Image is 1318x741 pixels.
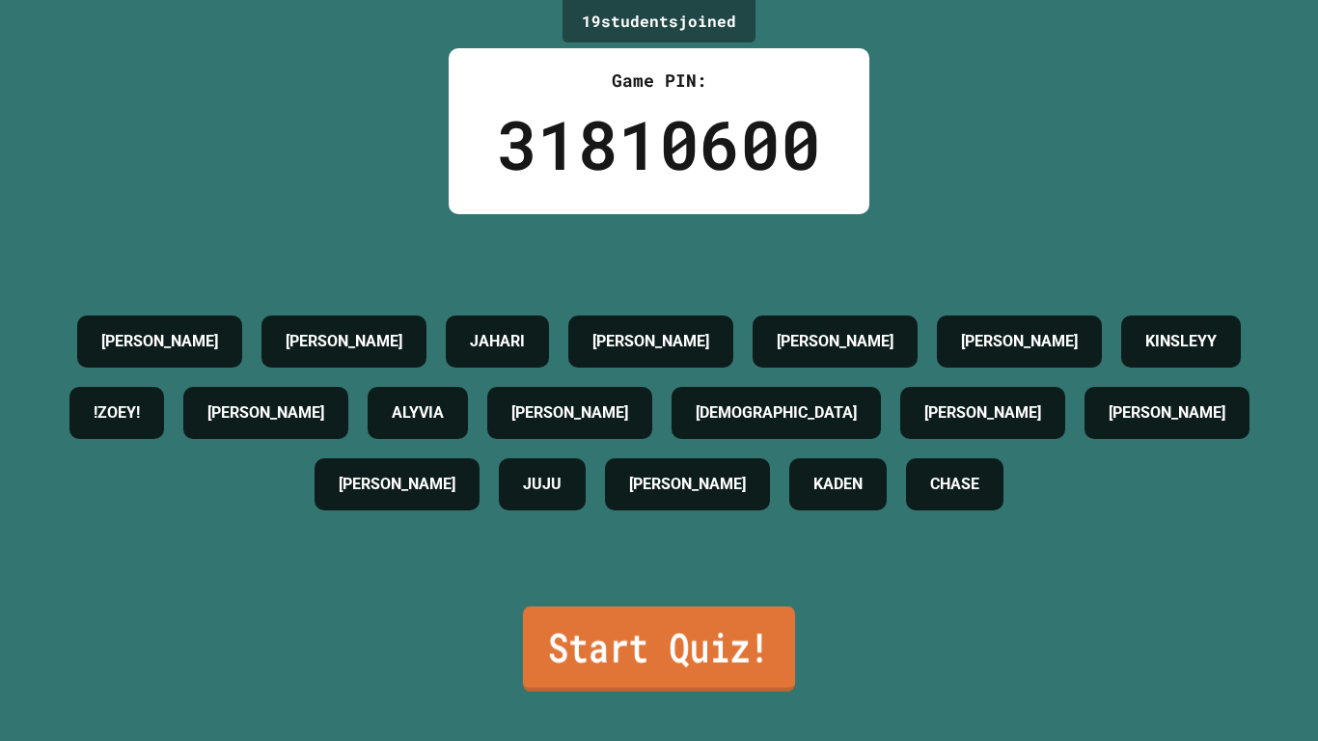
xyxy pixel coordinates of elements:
[94,401,140,425] h4: !ZOEY!
[1109,401,1225,425] h4: [PERSON_NAME]
[523,473,562,496] h4: JUJU
[523,607,795,692] a: Start Quiz!
[629,473,746,496] h4: [PERSON_NAME]
[696,401,857,425] h4: [DEMOGRAPHIC_DATA]
[777,330,893,353] h4: [PERSON_NAME]
[286,330,402,353] h4: [PERSON_NAME]
[924,401,1041,425] h4: [PERSON_NAME]
[339,473,455,496] h4: [PERSON_NAME]
[207,401,324,425] h4: [PERSON_NAME]
[813,473,863,496] h4: KADEN
[511,401,628,425] h4: [PERSON_NAME]
[470,330,525,353] h4: JAHARI
[961,330,1078,353] h4: [PERSON_NAME]
[497,68,821,94] div: Game PIN:
[1145,330,1217,353] h4: KINSLEYY
[592,330,709,353] h4: [PERSON_NAME]
[101,330,218,353] h4: [PERSON_NAME]
[930,473,979,496] h4: CHASE
[392,401,444,425] h4: ALYVIA
[497,94,821,195] div: 31810600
